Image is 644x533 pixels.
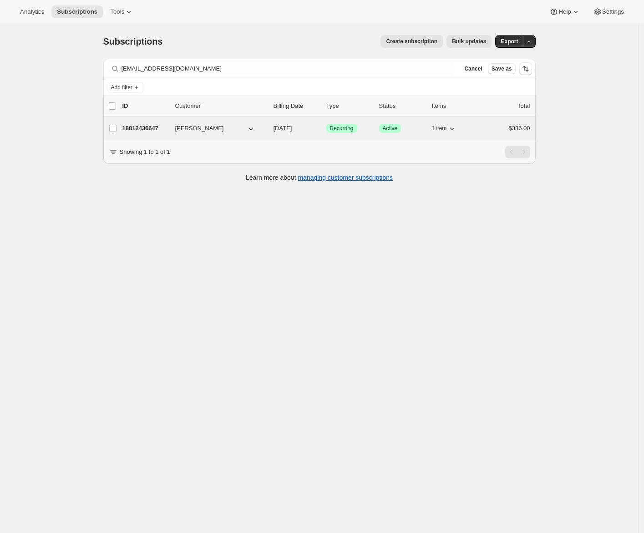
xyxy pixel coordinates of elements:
p: 18812436647 [122,124,168,133]
p: Billing Date [274,102,319,111]
span: Subscriptions [57,8,97,15]
p: Total [517,102,530,111]
button: Subscriptions [51,5,103,18]
span: Cancel [464,65,482,72]
span: Settings [602,8,624,15]
span: Help [558,8,571,15]
p: Status [379,102,425,111]
span: Analytics [20,8,44,15]
button: Add filter [107,82,143,93]
span: Save as [492,65,512,72]
span: Active [383,125,398,132]
button: [PERSON_NAME] [170,121,261,136]
span: [PERSON_NAME] [175,124,224,133]
div: 18812436647[PERSON_NAME][DATE]SuccessRecurringSuccessActive1 item$336.00 [122,122,530,135]
button: Create subscription [380,35,443,48]
div: Type [326,102,372,111]
p: Showing 1 to 1 of 1 [120,147,170,157]
p: Customer [175,102,266,111]
span: Add filter [111,84,132,91]
div: Items [432,102,477,111]
button: Tools [105,5,139,18]
span: 1 item [432,125,447,132]
div: IDCustomerBilling DateTypeStatusItemsTotal [122,102,530,111]
button: Bulk updates [446,35,492,48]
span: Bulk updates [452,38,486,45]
span: Tools [110,8,124,15]
span: $336.00 [509,125,530,132]
span: Recurring [330,125,354,132]
button: Save as [488,63,516,74]
span: Subscriptions [103,36,163,46]
button: Sort the results [519,62,532,75]
p: Learn more about [246,173,393,182]
button: Help [544,5,585,18]
button: Cancel [461,63,486,74]
span: [DATE] [274,125,292,132]
button: Export [495,35,523,48]
span: Create subscription [386,38,437,45]
input: Filter subscribers [122,62,456,75]
button: 1 item [432,122,457,135]
a: managing customer subscriptions [298,174,393,181]
nav: Pagination [505,146,530,158]
button: Analytics [15,5,50,18]
span: Export [501,38,518,45]
p: ID [122,102,168,111]
button: Settings [588,5,629,18]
